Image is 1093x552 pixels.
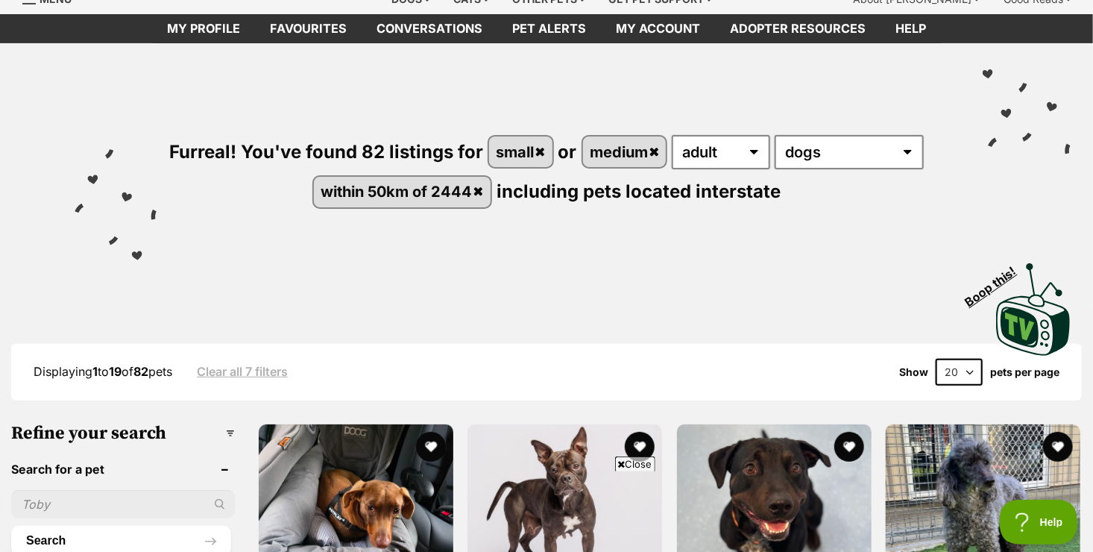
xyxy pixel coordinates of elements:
[152,14,255,43] a: My profile
[626,432,655,462] button: favourite
[990,366,1059,378] label: pets per page
[881,14,941,43] a: Help
[314,177,491,207] a: within 50km of 2444
[92,364,98,379] strong: 1
[362,14,497,43] a: conversations
[489,137,552,167] a: small
[34,364,172,379] span: Displaying to of pets
[996,263,1071,356] img: PetRescue TV logo
[497,14,601,43] a: Pet alerts
[169,141,483,163] span: Furreal! You've found 82 listings for
[601,14,715,43] a: My account
[996,250,1071,359] a: Boop this!
[615,457,655,471] span: Close
[1000,500,1078,545] iframe: Help Scout Beacon - Open
[275,477,818,545] iframe: Advertisement
[416,432,446,462] button: favourite
[715,14,881,43] a: Adopter resources
[255,14,362,43] a: Favourites
[197,365,288,378] a: Clear all 7 filters
[834,432,864,462] button: favourite
[11,490,235,518] input: Toby
[11,423,235,444] h3: Refine your search
[133,364,148,379] strong: 82
[497,181,781,202] span: including pets located interstate
[583,137,667,167] a: medium
[1043,432,1073,462] button: favourite
[558,141,577,163] span: or
[963,255,1031,309] span: Boop this!
[11,462,235,476] header: Search for a pet
[109,364,122,379] strong: 19
[899,366,928,378] span: Show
